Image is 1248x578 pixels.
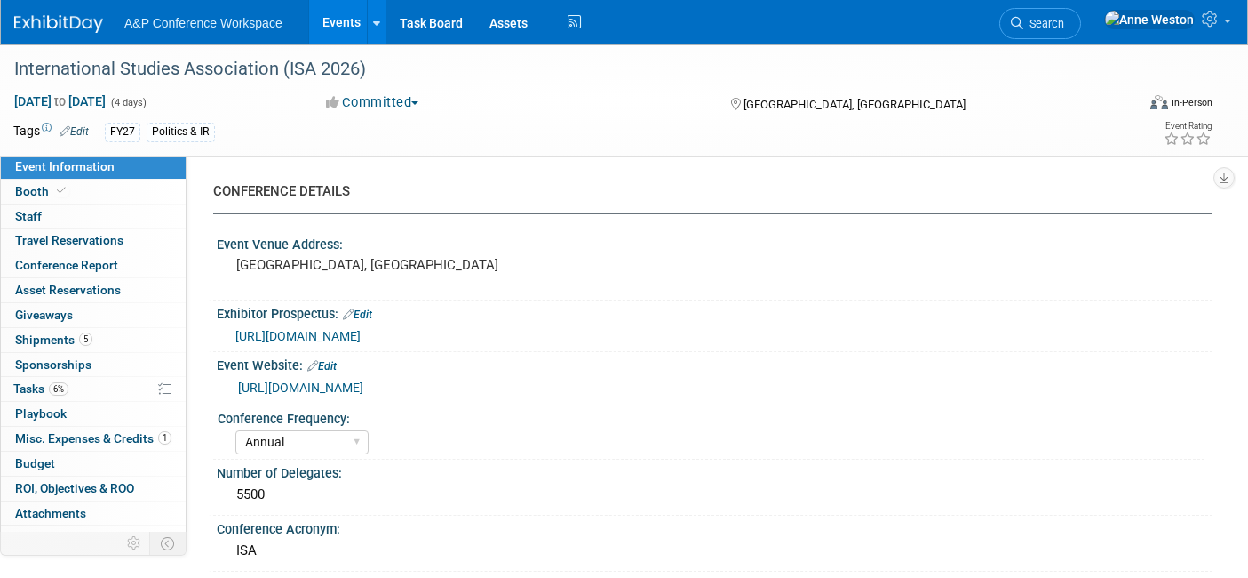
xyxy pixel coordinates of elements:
span: [DATE] [DATE] [13,93,107,109]
span: Staff [15,209,42,223]
span: Misc. Expenses & Credits [15,431,171,446]
pre: [GEOGRAPHIC_DATA], [GEOGRAPHIC_DATA] [236,257,612,273]
span: 1 [158,431,171,445]
a: Event Information [1,155,186,179]
a: Edit [307,360,337,373]
span: Event Information [15,159,115,173]
span: Search [1023,17,1064,30]
a: [URL][DOMAIN_NAME] [238,381,363,395]
div: ISA [230,537,1199,565]
img: ExhibitDay [14,15,103,33]
div: 5500 [230,481,1199,509]
span: [GEOGRAPHIC_DATA], [GEOGRAPHIC_DATA] [743,98,966,111]
div: Conference Acronym: [217,516,1212,538]
div: In-Person [1171,96,1212,109]
a: Asset Reservations [1,278,186,302]
span: Shipments [15,333,92,347]
span: ROI, Objectives & ROO [15,481,134,495]
a: ROI, Objectives & ROO [1,477,186,501]
span: Playbook [15,406,67,421]
span: Tasks [13,381,68,396]
a: Travel Reservations [1,229,186,253]
div: CONFERENCE DETAILS [213,182,1199,201]
span: Conference Report [15,258,118,272]
div: Event Website: [217,352,1212,375]
span: Attachments [15,506,86,520]
a: Edit [343,309,372,321]
span: Giveaways [15,308,73,322]
span: Budget [15,456,55,470]
div: Politics & IR [147,123,215,141]
span: to [52,94,68,108]
span: Booth [15,184,69,198]
a: Conference Report [1,253,186,277]
div: Event Format [1035,92,1212,119]
a: Edit [60,125,89,138]
span: 6% [49,382,68,396]
td: Toggle Event Tabs [150,532,187,555]
a: more [1,526,186,550]
div: Number of Delegates: [217,460,1212,482]
div: Event Venue Address: [217,231,1212,253]
td: Personalize Event Tab Strip [119,532,150,555]
a: Budget [1,452,186,476]
img: Anne Weston [1104,10,1195,29]
a: Staff [1,205,186,229]
td: Tags [13,122,89,142]
a: Shipments5 [1,328,186,352]
a: Playbook [1,402,186,426]
img: Format-Inperson.png [1150,95,1168,109]
span: (4 days) [109,97,147,108]
a: Giveaways [1,303,186,327]
span: 5 [79,333,92,346]
i: Booth reservation complete [57,186,66,196]
span: Sponsorships [15,357,91,372]
span: A&P Conference Workspace [124,16,282,30]
span: Travel Reservations [15,233,123,247]
a: Booth [1,180,186,204]
a: Sponsorships [1,353,186,377]
span: more [12,530,40,544]
a: Search [999,8,1081,39]
div: Exhibitor Prospectus: [217,301,1212,324]
a: [URL][DOMAIN_NAME] [235,329,361,343]
button: Committed [320,93,425,112]
div: Conference Frequency: [218,405,1204,428]
div: FY27 [105,123,140,141]
a: Tasks6% [1,377,186,401]
a: Misc. Expenses & Credits1 [1,427,186,451]
span: Asset Reservations [15,283,121,297]
div: Event Rating [1164,122,1212,131]
a: Attachments [1,502,186,526]
div: International Studies Association (ISA 2026) [8,53,1110,85]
